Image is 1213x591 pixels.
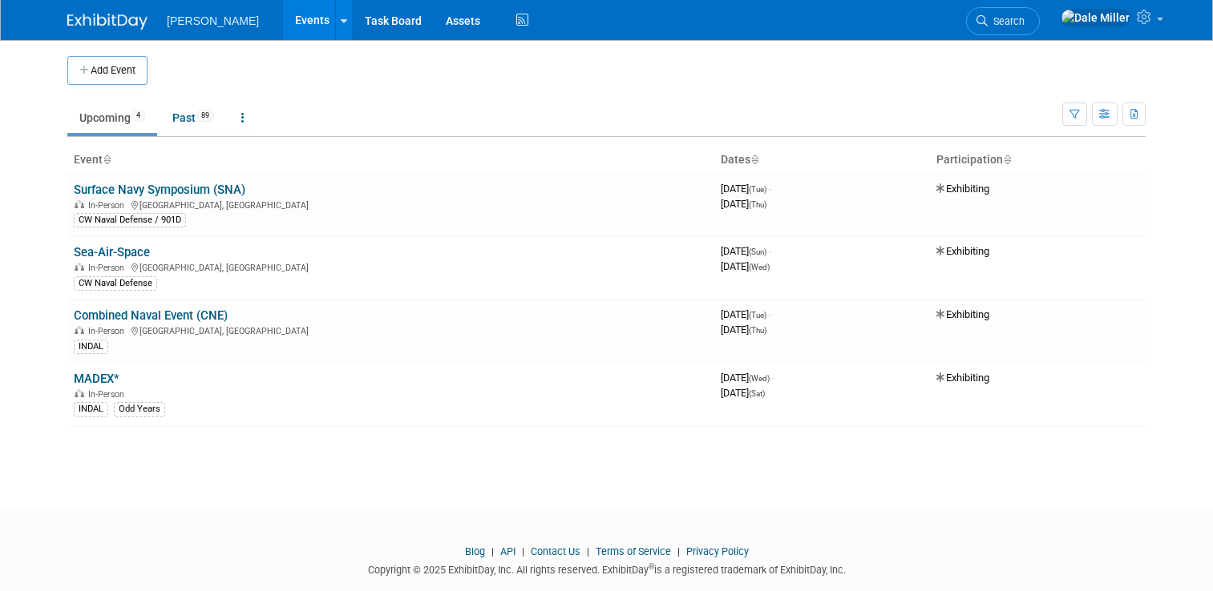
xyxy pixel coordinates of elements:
th: Event [67,147,714,174]
span: Exhibiting [936,308,989,320]
span: (Sun) [749,247,766,256]
img: In-Person Event [75,200,84,208]
span: [DATE] [721,183,771,195]
th: Participation [930,147,1146,174]
img: Dale Miller [1061,9,1130,26]
img: In-Person Event [75,389,84,397]
button: Add Event [67,56,148,85]
a: Past89 [160,103,226,133]
span: | [673,545,684,557]
div: Odd Years [114,402,165,416]
a: Sort by Start Date [750,153,758,166]
span: [PERSON_NAME] [167,14,259,27]
span: In-Person [88,389,129,400]
sup: ® [649,562,654,571]
span: (Sat) [749,389,765,398]
span: In-Person [88,200,129,211]
div: CW Naval Defense / 901D [74,213,186,227]
span: [DATE] [721,245,771,257]
a: Sort by Participation Type [1003,153,1011,166]
a: Blog [465,545,485,557]
a: Search [966,7,1040,35]
a: Contact Us [531,545,580,557]
span: (Tue) [749,311,766,320]
a: Sort by Event Name [103,153,111,166]
a: Sea-Air-Space [74,245,150,259]
a: Combined Naval Event (CNE) [74,308,228,323]
img: In-Person Event [75,263,84,271]
a: Surface Navy Symposium (SNA) [74,183,245,197]
div: INDAL [74,402,108,416]
span: [DATE] [721,308,771,320]
span: - [769,308,771,320]
span: In-Person [88,326,129,336]
div: [GEOGRAPHIC_DATA], [GEOGRAPHIC_DATA] [74,324,708,336]
div: CW Naval Defense [74,276,157,291]
span: Exhibiting [936,183,989,195]
span: 4 [131,110,145,122]
span: | [518,545,528,557]
span: Exhibiting [936,245,989,257]
span: [DATE] [721,198,766,210]
span: [DATE] [721,387,765,399]
span: In-Person [88,263,129,273]
div: [GEOGRAPHIC_DATA], [GEOGRAPHIC_DATA] [74,198,708,211]
span: Exhibiting [936,372,989,384]
span: - [769,245,771,257]
span: - [769,183,771,195]
div: INDAL [74,340,108,354]
span: Search [988,15,1025,27]
th: Dates [714,147,930,174]
a: Upcoming4 [67,103,157,133]
a: Privacy Policy [686,545,749,557]
span: (Thu) [749,200,766,209]
span: | [487,545,498,557]
span: | [583,545,593,557]
span: [DATE] [721,324,766,336]
a: MADEX* [74,372,119,386]
span: (Tue) [749,185,766,194]
span: [DATE] [721,260,770,272]
img: ExhibitDay [67,14,148,30]
img: In-Person Event [75,326,84,334]
a: Terms of Service [596,545,671,557]
span: (Wed) [749,374,770,383]
a: API [500,545,516,557]
div: [GEOGRAPHIC_DATA], [GEOGRAPHIC_DATA] [74,260,708,273]
span: (Wed) [749,263,770,271]
span: - [772,372,774,384]
span: (Thu) [749,326,766,335]
span: [DATE] [721,372,774,384]
span: 89 [196,110,214,122]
